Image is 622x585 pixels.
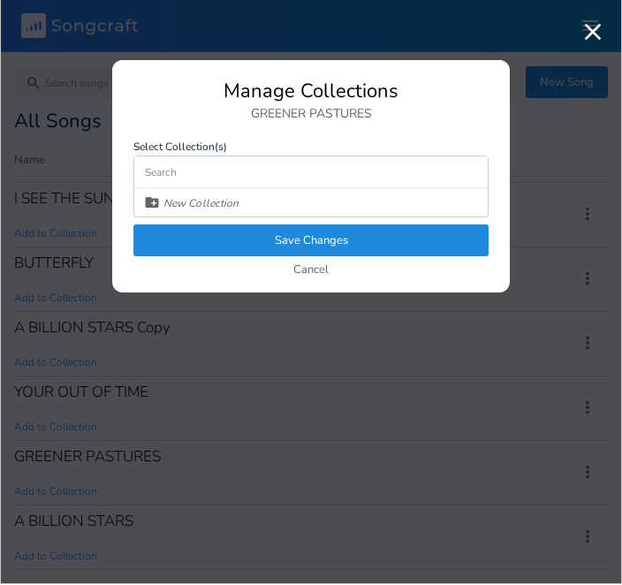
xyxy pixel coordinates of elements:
button: Save Changes [133,225,489,257]
button: Cancel [293,264,329,279]
div: Manage Collections [133,82,489,102]
div: GREENER PASTURES [133,109,489,121]
label: Select Collection(s) [133,142,489,153]
input: Search [134,157,488,189]
div: New Collection [163,199,239,209]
